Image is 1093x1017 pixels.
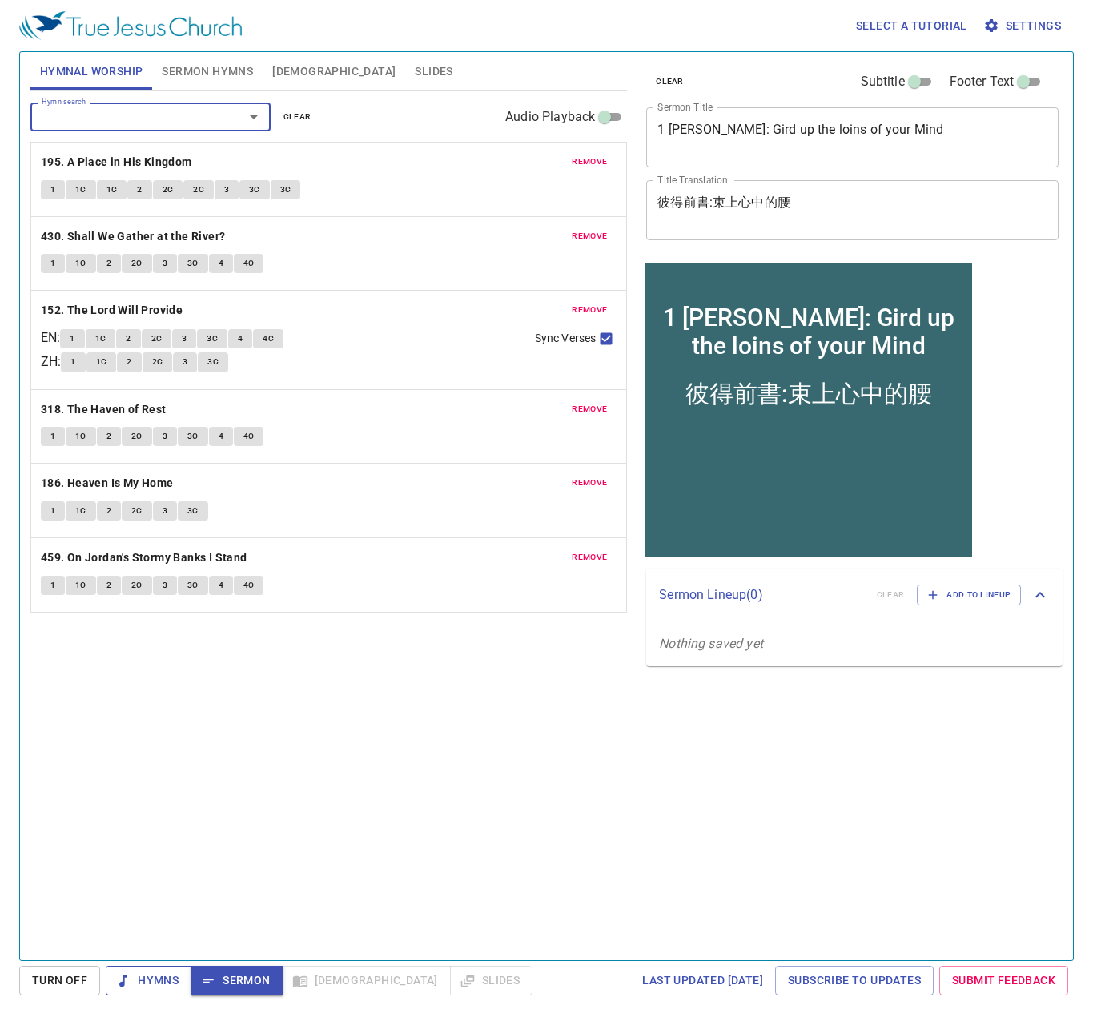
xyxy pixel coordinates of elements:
[562,400,617,419] button: remove
[415,62,452,82] span: Slides
[122,254,152,273] button: 2C
[187,578,199,593] span: 3C
[939,966,1068,995] a: Submit Feedback
[97,254,121,273] button: 2
[116,329,140,348] button: 2
[60,329,84,348] button: 1
[75,429,86,444] span: 1C
[243,578,255,593] span: 4C
[178,254,208,273] button: 3C
[131,429,143,444] span: 2C
[656,74,684,89] span: clear
[659,636,763,651] i: Nothing saved yet
[263,332,274,346] span: 4C
[253,329,283,348] button: 4C
[97,180,127,199] button: 1C
[234,254,264,273] button: 4C
[562,548,617,567] button: remove
[243,429,255,444] span: 4C
[70,355,75,369] span: 1
[41,328,60,348] p: EN :
[987,16,1061,36] span: Settings
[41,427,65,446] button: 1
[163,429,167,444] span: 3
[234,427,264,446] button: 4C
[198,352,228,372] button: 3C
[572,402,607,416] span: remove
[572,155,607,169] span: remove
[182,332,187,346] span: 3
[106,429,111,444] span: 2
[280,183,291,197] span: 3C
[96,355,107,369] span: 1C
[562,227,617,246] button: remove
[66,576,96,595] button: 1C
[646,72,693,91] button: clear
[219,256,223,271] span: 4
[207,355,219,369] span: 3C
[50,256,55,271] span: 1
[163,504,167,518] span: 3
[106,504,111,518] span: 2
[142,329,172,348] button: 2C
[850,11,974,41] button: Select a tutorial
[153,576,177,595] button: 3
[131,504,143,518] span: 2C
[106,578,111,593] span: 2
[572,476,607,490] span: remove
[203,971,270,991] span: Sermon
[41,548,247,568] b: 459. On Jordan's Stormy Banks I Stand
[41,254,65,273] button: 1
[117,352,141,372] button: 2
[41,548,250,568] button: 459. On Jordan's Stormy Banks I Stand
[283,110,311,124] span: clear
[95,332,106,346] span: 1C
[122,576,152,595] button: 2C
[97,501,121,521] button: 2
[238,332,243,346] span: 4
[657,122,1047,152] textarea: 1 [PERSON_NAME]: Gird up the loins of your Mind
[41,152,192,172] b: 195. A Place in His Kingdom
[952,971,1055,991] span: Submit Feedback
[40,62,143,82] span: Hymnal Worship
[86,352,117,372] button: 1C
[927,588,1011,602] span: Add to Lineup
[209,254,233,273] button: 4
[41,576,65,595] button: 1
[178,501,208,521] button: 3C
[187,256,199,271] span: 3C
[224,183,229,197] span: 3
[50,183,55,197] span: 1
[274,107,321,127] button: clear
[66,501,96,521] button: 1C
[640,257,978,562] iframe: from-child
[642,971,763,991] span: Last updated [DATE]
[86,329,116,348] button: 1C
[572,550,607,565] span: remove
[50,429,55,444] span: 1
[163,578,167,593] span: 3
[152,355,163,369] span: 2C
[75,504,86,518] span: 1C
[163,256,167,271] span: 3
[219,429,223,444] span: 4
[657,195,1047,225] textarea: 彼得前書:束上心中的腰
[151,332,163,346] span: 2C
[75,578,86,593] span: 1C
[70,332,74,346] span: 1
[272,62,396,82] span: [DEMOGRAPHIC_DATA]
[183,355,187,369] span: 3
[97,576,121,595] button: 2
[122,501,152,521] button: 2C
[131,256,143,271] span: 2C
[106,256,111,271] span: 2
[153,180,183,199] button: 2C
[856,16,967,36] span: Select a tutorial
[153,254,177,273] button: 3
[243,106,265,128] button: Open
[775,966,934,995] a: Subscribe to Updates
[41,473,176,493] button: 186. Heaven Is My Home
[126,332,131,346] span: 2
